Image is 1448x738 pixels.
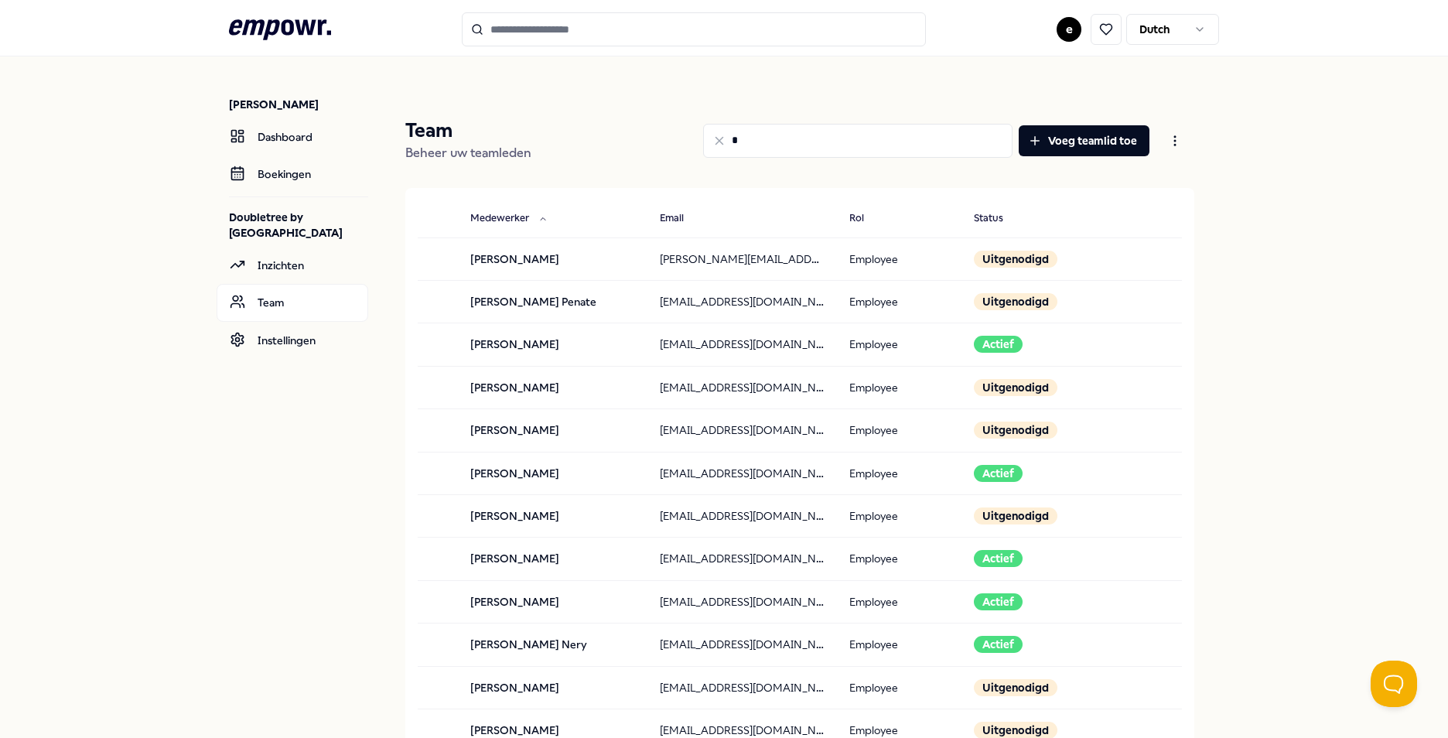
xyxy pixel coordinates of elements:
td: [EMAIL_ADDRESS][DOMAIN_NAME] [647,452,837,494]
td: Employee [837,494,962,537]
div: Actief [974,465,1023,482]
div: Uitgenodigd [974,251,1057,268]
td: Employee [837,452,962,494]
td: [EMAIL_ADDRESS][DOMAIN_NAME] [647,366,837,408]
td: [PERSON_NAME] [458,323,647,366]
button: Medewerker [458,203,560,234]
td: Employee [837,580,962,623]
td: Employee [837,323,962,366]
td: [EMAIL_ADDRESS][DOMAIN_NAME] [647,494,837,537]
td: Employee [837,237,962,280]
a: Instellingen [217,322,368,359]
td: [PERSON_NAME] [458,538,647,580]
div: Actief [974,593,1023,610]
a: Team [217,284,368,321]
div: Actief [974,636,1023,653]
div: Actief [974,336,1023,353]
td: [EMAIL_ADDRESS][DOMAIN_NAME] [647,624,837,666]
button: Email [647,203,715,234]
td: [EMAIL_ADDRESS][DOMAIN_NAME] [647,409,837,452]
td: [EMAIL_ADDRESS][DOMAIN_NAME] [647,538,837,580]
td: [PERSON_NAME] [458,580,647,623]
input: Search for products, categories or subcategories [462,12,926,46]
td: [EMAIL_ADDRESS][DOMAIN_NAME] [647,280,837,323]
button: Status [961,203,1034,234]
td: [PERSON_NAME][EMAIL_ADDRESS][DOMAIN_NAME] [647,237,837,280]
td: [PERSON_NAME] [458,237,647,280]
a: Inzichten [217,247,368,284]
button: Open menu [1156,125,1194,156]
td: [PERSON_NAME] [458,409,647,452]
td: [PERSON_NAME] [458,366,647,408]
td: Employee [837,538,962,580]
div: Uitgenodigd [974,507,1057,524]
td: Employee [837,366,962,408]
td: [PERSON_NAME] Nery [458,624,647,666]
a: Dashboard [217,118,368,155]
iframe: Help Scout Beacon - Open [1371,661,1417,707]
td: [PERSON_NAME] [458,452,647,494]
button: Rol [837,203,895,234]
td: Employee [837,409,962,452]
div: Uitgenodigd [974,293,1057,310]
button: e [1057,17,1081,42]
p: Doubletree by [GEOGRAPHIC_DATA] [229,210,368,241]
td: Employee [837,280,962,323]
div: Uitgenodigd [974,422,1057,439]
td: [PERSON_NAME] [458,494,647,537]
button: Voeg teamlid toe [1019,125,1149,156]
p: Team [405,118,531,143]
td: [PERSON_NAME] Penate [458,280,647,323]
div: Actief [974,550,1023,567]
td: Employee [837,624,962,666]
p: [PERSON_NAME] [229,97,368,112]
a: Boekingen [217,155,368,193]
span: Beheer uw teamleden [405,145,531,160]
td: [EMAIL_ADDRESS][DOMAIN_NAME] [647,323,837,366]
td: [EMAIL_ADDRESS][DOMAIN_NAME] [647,580,837,623]
div: Uitgenodigd [974,379,1057,396]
